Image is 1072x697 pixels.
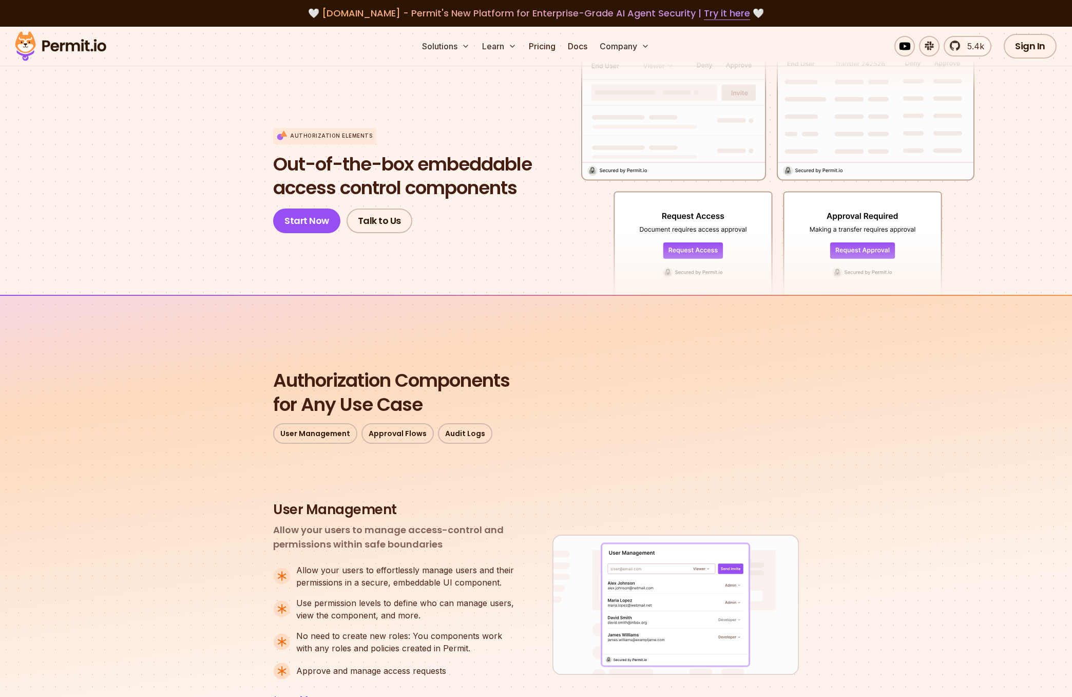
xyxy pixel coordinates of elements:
button: Company [596,36,654,56]
span: [DOMAIN_NAME] - Permit's New Platform for Enterprise-Grade AI Agent Security | [322,7,750,20]
a: User Management [273,423,357,444]
p: Approve and manage access requests [296,665,446,677]
h2: for Any Use Case [273,369,799,417]
a: Try it here [704,7,750,20]
span: 5.4k [961,40,984,52]
p: Allow your users to effortlessly manage users and their permissions in a secure, embeddable UI co... [296,564,520,589]
a: Sign In [1004,34,1057,59]
a: 5.4k [944,36,991,56]
a: Start Now [273,209,340,233]
a: Talk to Us [347,209,412,233]
p: Use permission levels to define who can manage users, view the component, and more. [296,597,520,621]
button: Learn [478,36,521,56]
h1: access control components [273,153,532,201]
span: Out-of-the-box embeddable [273,153,532,177]
a: Audit Logs [438,423,492,444]
p: No need to create new roles: You components work with any roles and policies created in Permit. [296,630,520,654]
a: Approval Flows [361,423,434,444]
a: Docs [564,36,591,56]
img: Permit logo [10,29,111,64]
p: Allow your users to manage access-control and permissions within safe boundaries [273,523,520,552]
div: 🤍 🤍 [25,6,1047,21]
a: Pricing [525,36,560,56]
h3: User Management [273,501,520,519]
span: Authorization Components [273,369,799,393]
button: Solutions [418,36,474,56]
p: Authorization Elements [290,132,372,140]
